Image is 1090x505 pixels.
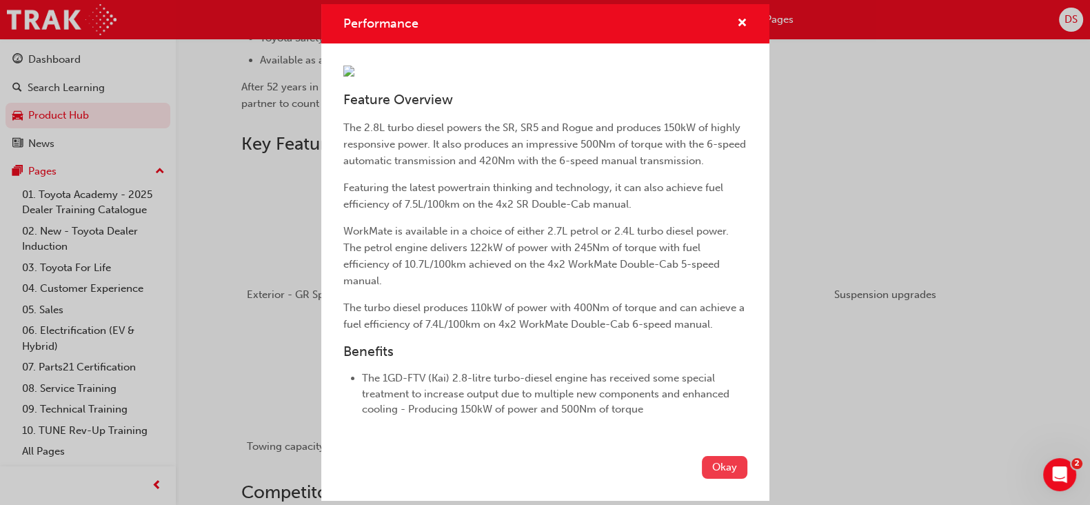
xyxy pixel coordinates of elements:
iframe: Intercom live chat [1043,458,1076,491]
button: Okay [702,456,747,479]
div: Performance [321,4,769,500]
span: cross-icon [737,18,747,30]
img: 7ffb5a0b-b949-48d9-a274-bc07aebd74da.jpg [343,66,354,77]
li: The 1GD-FTV (Kai) 2.8-litre turbo-diesel engine has received some special treatment to increase o... [362,370,747,417]
span: The 2.8L turbo diesel powers the SR, SR5 and Rogue and produces 150kW of highly responsive power.... [343,121,749,167]
span: The turbo diesel produces 110kW of power with 400Nm of torque and can achieve a fuel efficiency o... [343,301,747,330]
button: cross-icon [737,15,747,32]
h3: Feature Overview [343,92,747,108]
h3: Benefits [343,344,747,359]
span: Performance [343,16,418,31]
span: Featuring the latest powertrain thinking and technology, it can also achieve fuel efficiency of 7... [343,181,726,210]
span: WorkMate is available in a choice of either 2.7L petrol or 2.4L turbo diesel power. The petrol en... [343,225,731,287]
span: 2 [1071,458,1082,469]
